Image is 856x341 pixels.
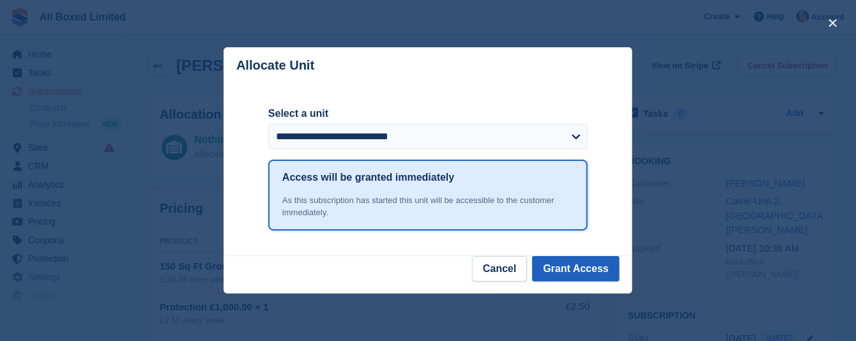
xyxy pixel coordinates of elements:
[268,106,588,121] label: Select a unit
[532,256,620,282] button: Grant Access
[823,13,843,33] button: close
[472,256,527,282] button: Cancel
[282,194,574,219] div: As this subscription has started this unit will be accessible to the customer immediately.
[236,58,314,73] p: Allocate Unit
[282,170,454,185] h1: Access will be granted immediately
